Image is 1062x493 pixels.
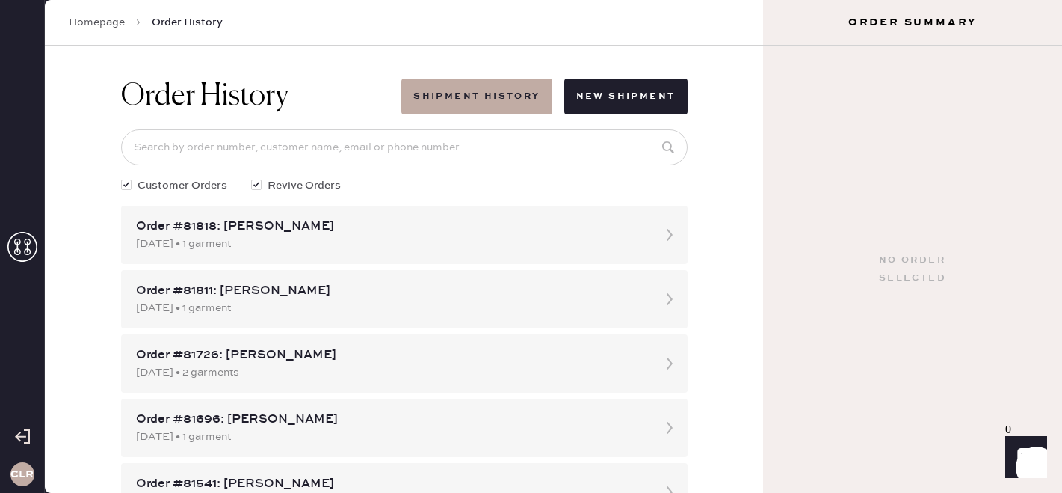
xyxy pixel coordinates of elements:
div: No order selected [879,251,946,287]
h3: CLR [10,469,34,480]
th: QTY [960,243,1011,263]
div: [DATE] • 2 garments [136,364,646,381]
div: [DATE] • 1 garment [136,429,646,445]
span: Revive Orders [268,177,341,194]
div: [DATE] • 1 garment [136,300,646,316]
div: Order #81811: [PERSON_NAME] [136,282,646,300]
div: Order #81541: [PERSON_NAME] [136,475,646,493]
th: Description [128,243,960,263]
h1: Order History [121,79,288,114]
div: Order # 81980 [48,108,1011,126]
a: Homepage [69,15,125,30]
div: Customer information [48,149,1011,167]
div: Order #81726: [PERSON_NAME] [136,346,646,364]
input: Search by order number, customer name, email or phone number [121,129,688,165]
iframe: Front Chat [991,426,1055,490]
button: New Shipment [564,79,688,114]
th: ID [48,243,128,263]
div: Order #81696: [PERSON_NAME] [136,411,646,429]
span: Order History [152,15,223,30]
button: Shipment History [401,79,552,114]
div: Order #81818: [PERSON_NAME] [136,218,646,236]
div: [DATE] • 1 garment [136,236,646,252]
h3: Order Summary [763,15,1062,30]
div: Packing list [48,91,1011,108]
td: Basic Strap Dress - Reformation - Petites Irisa Dress Chrysanthemum - Size: 10P [128,263,960,282]
td: 1 [960,263,1011,282]
div: # 88762 [PERSON_NAME] [PERSON_NAME] [EMAIL_ADDRESS][DOMAIN_NAME] [48,167,1011,221]
span: Customer Orders [138,177,227,194]
td: 921610 [48,263,128,282]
